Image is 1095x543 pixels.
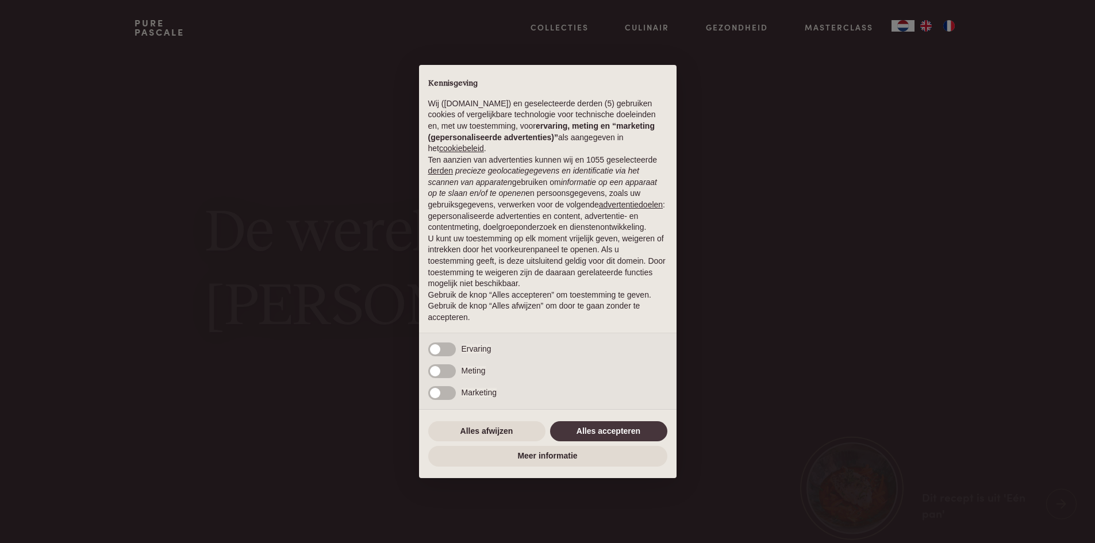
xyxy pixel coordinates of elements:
[428,165,454,177] button: derden
[428,446,667,467] button: Meer informatie
[428,166,639,187] em: precieze geolocatiegegevens en identificatie via het scannen van apparaten
[428,290,667,324] p: Gebruik de knop “Alles accepteren” om toestemming te geven. Gebruik de knop “Alles afwijzen” om d...
[428,98,667,155] p: Wij ([DOMAIN_NAME]) en geselecteerde derden (5) gebruiken cookies of vergelijkbare technologie vo...
[428,155,667,233] p: Ten aanzien van advertenties kunnen wij en 1055 geselecteerde gebruiken om en persoonsgegevens, z...
[439,144,484,153] a: cookiebeleid
[428,233,667,290] p: U kunt uw toestemming op elk moment vrijelijk geven, weigeren of intrekken door het voorkeurenpan...
[428,421,545,442] button: Alles afwijzen
[599,199,663,211] button: advertentiedoelen
[462,344,491,353] span: Ervaring
[550,421,667,442] button: Alles accepteren
[462,366,486,375] span: Meting
[428,79,667,89] h2: Kennisgeving
[428,178,658,198] em: informatie op een apparaat op te slaan en/of te openen
[462,388,497,397] span: Marketing
[428,121,655,142] strong: ervaring, meting en “marketing (gepersonaliseerde advertenties)”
